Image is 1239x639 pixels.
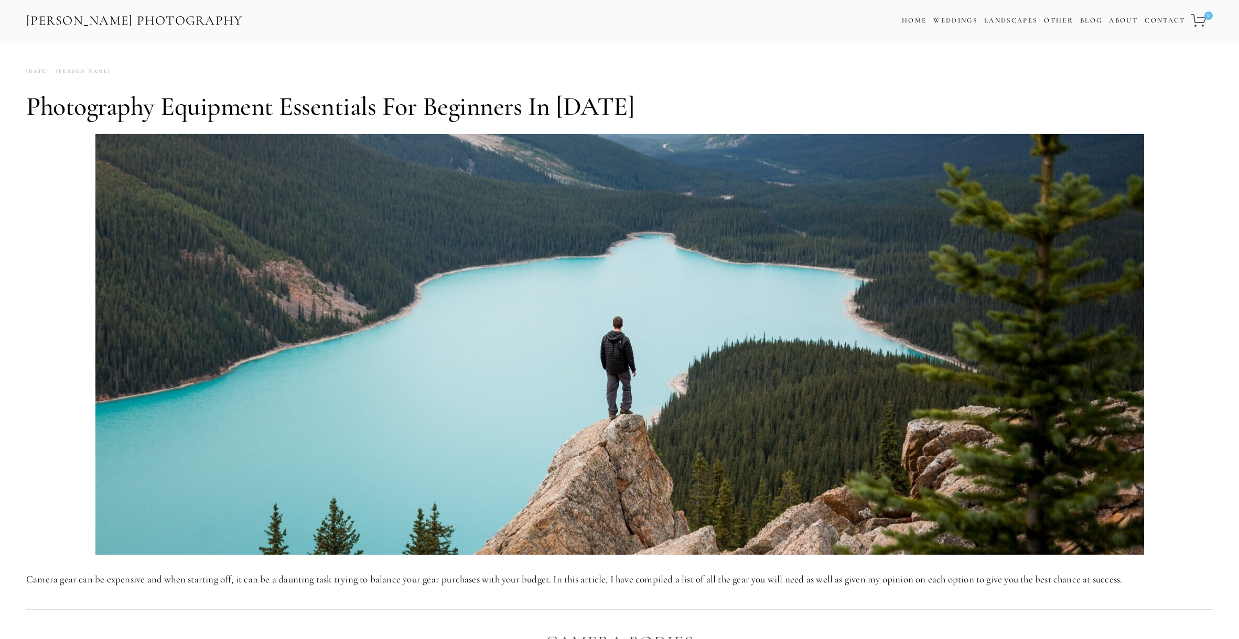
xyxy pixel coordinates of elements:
a: Blog [1080,13,1102,28]
h1: Photography Equipment Essentials for Beginners in [DATE] [26,91,1213,122]
a: Weddings [933,16,977,25]
img: 001-ZAC_5394.jpg [95,134,1144,555]
a: 0 items in cart [1189,8,1214,33]
span: 0 [1204,12,1213,20]
a: About [1109,13,1138,28]
a: [PERSON_NAME] Photography [25,9,244,32]
time: [DATE] [26,64,49,79]
a: Home [902,13,926,28]
a: [PERSON_NAME] [49,64,111,79]
p: Camera gear can be expensive and when starting off, it can be a daunting task trying to balance y... [26,572,1213,587]
a: Other [1044,16,1073,25]
a: Landscapes [984,16,1037,25]
a: Contact [1145,13,1185,28]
